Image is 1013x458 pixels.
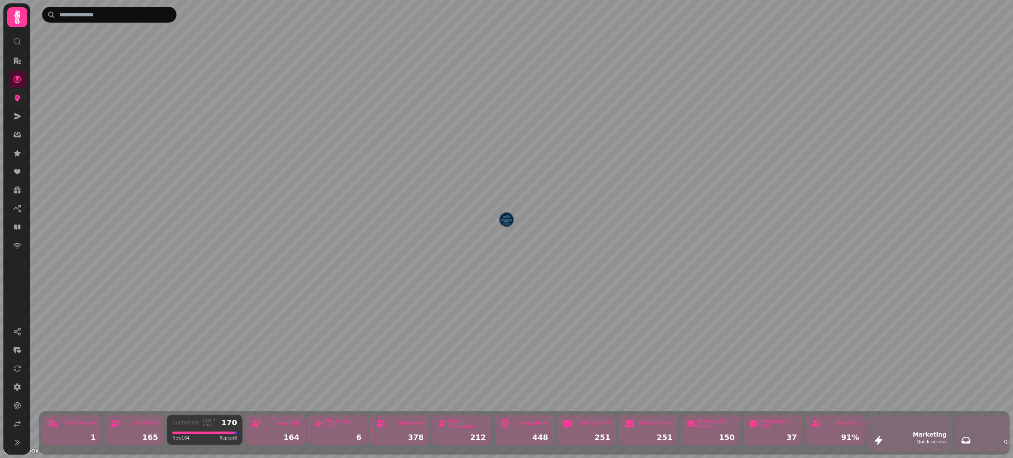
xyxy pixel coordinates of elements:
[251,434,299,441] div: 164
[326,419,361,429] div: Returning (7d)
[136,421,158,426] div: Contacts
[438,434,486,441] div: 212
[913,430,947,439] div: Marketing
[203,419,218,427] div: Last 7 days
[837,421,859,426] div: Reach %
[314,434,361,441] div: 6
[221,419,237,427] div: 170
[625,434,673,441] div: 251
[687,434,735,441] div: 150
[913,439,947,446] div: Quick access
[450,419,486,429] div: New Customers
[219,435,237,441] span: Repeat 6
[396,421,424,426] div: Customers
[3,446,40,455] a: Mapbox logo
[500,213,513,226] button: Sutherland House
[562,434,610,441] div: 251
[376,434,424,441] div: 378
[698,419,735,429] div: Marketable Email
[868,415,952,451] button: MarketingQuick access
[500,213,513,229] div: Map marker
[172,435,190,441] span: New 164
[64,421,96,426] div: Total Venues
[580,421,610,426] div: SMS Opt-ins
[500,434,548,441] div: 448
[749,434,797,441] div: 37
[761,419,797,429] div: Marketable SMS
[110,434,158,441] div: 165
[172,420,200,425] div: Customers
[639,421,673,426] div: Email Opt-ins
[518,421,548,426] div: Interactions
[48,434,96,441] div: 1
[276,421,299,426] div: New (7d)
[811,434,859,441] div: 91%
